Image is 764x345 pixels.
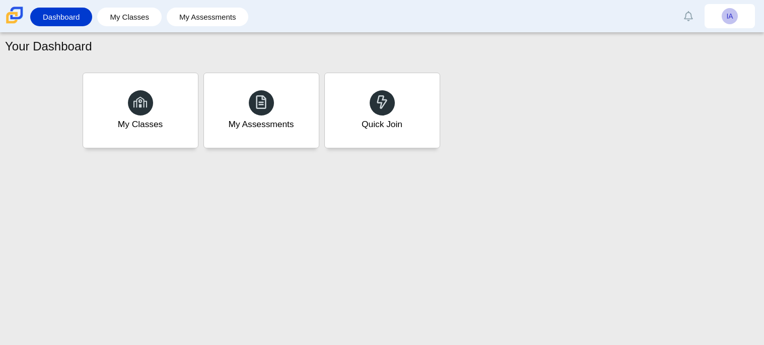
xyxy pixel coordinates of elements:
div: My Classes [118,118,163,131]
img: Carmen School of Science & Technology [4,5,25,26]
a: Quick Join [324,73,440,148]
a: IA [705,4,755,28]
a: Dashboard [35,8,87,26]
a: My Classes [83,73,198,148]
div: My Assessments [229,118,294,131]
a: My Classes [102,8,157,26]
span: IA [726,13,733,20]
a: My Assessments [203,73,319,148]
div: Quick Join [362,118,402,131]
a: My Assessments [172,8,244,26]
a: Alerts [677,5,700,27]
h1: Your Dashboard [5,38,92,55]
a: Carmen School of Science & Technology [4,19,25,27]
